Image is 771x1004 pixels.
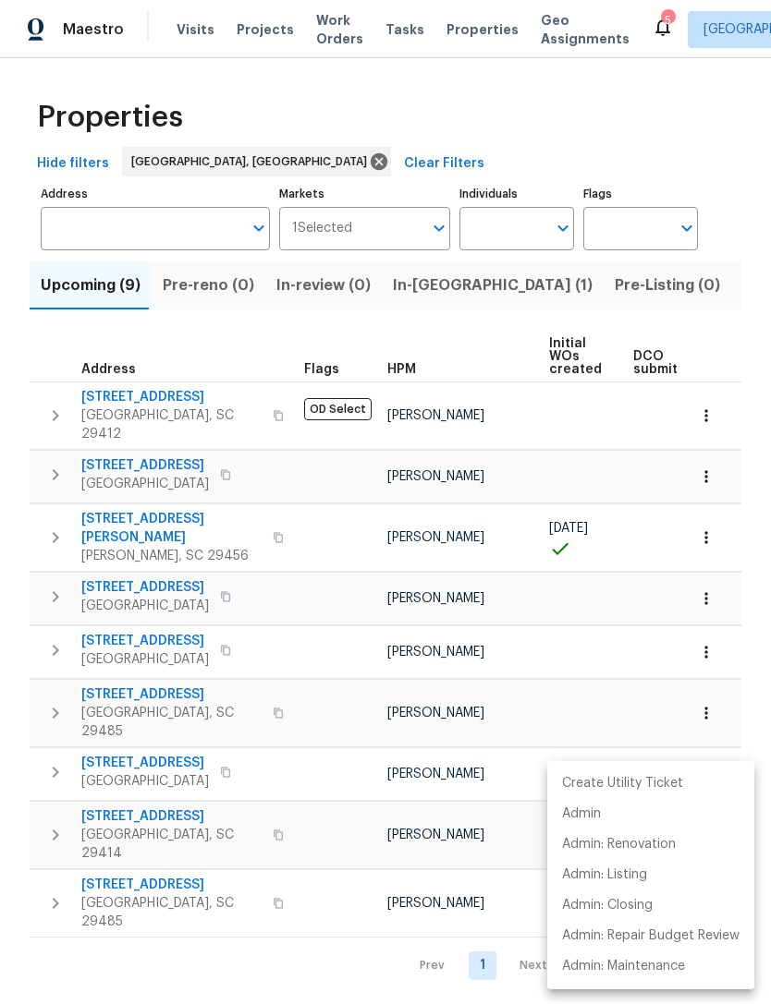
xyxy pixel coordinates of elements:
[562,896,653,915] p: Admin: Closing
[562,804,601,824] p: Admin
[562,835,676,854] p: Admin: Renovation
[562,926,740,946] p: Admin: Repair Budget Review
[562,865,647,885] p: Admin: Listing
[562,774,683,793] p: Create Utility Ticket
[562,957,685,976] p: Admin: Maintenance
